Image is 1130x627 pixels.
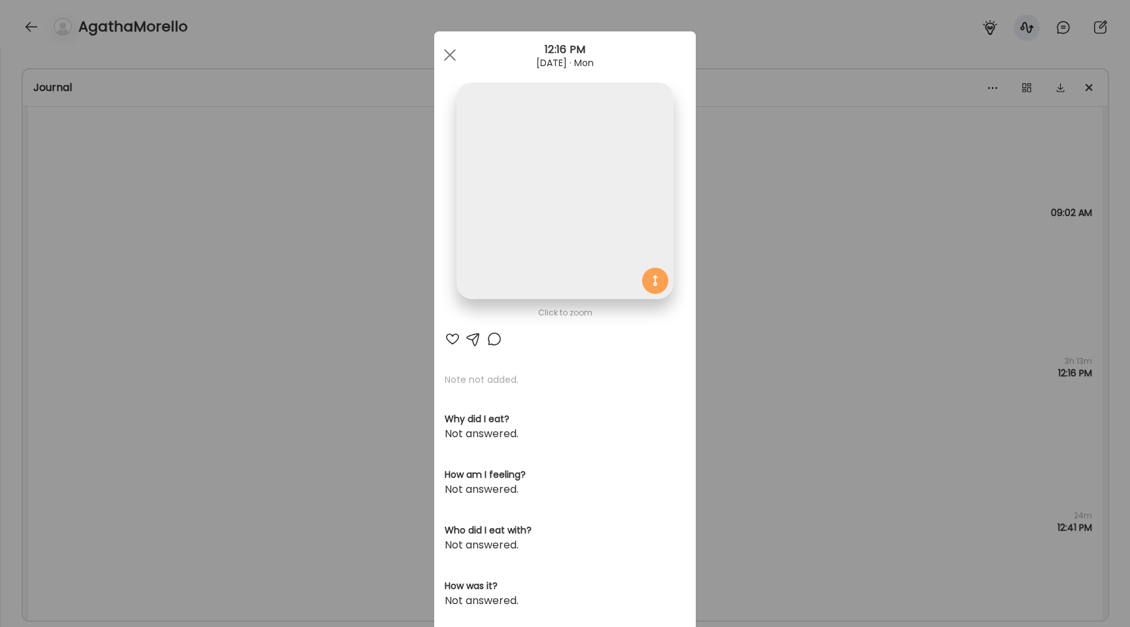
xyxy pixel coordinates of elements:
div: 12:16 PM [434,42,696,58]
h3: Who did I eat with? [445,524,685,537]
div: Not answered. [445,593,685,609]
div: Not answered. [445,426,685,442]
div: Not answered. [445,537,685,553]
p: Note not added. [445,373,685,386]
h3: How am I feeling? [445,468,685,482]
div: [DATE] · Mon [434,58,696,68]
div: Click to zoom [445,305,685,321]
div: Not answered. [445,482,685,497]
h3: Why did I eat? [445,412,685,426]
h3: How was it? [445,579,685,593]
